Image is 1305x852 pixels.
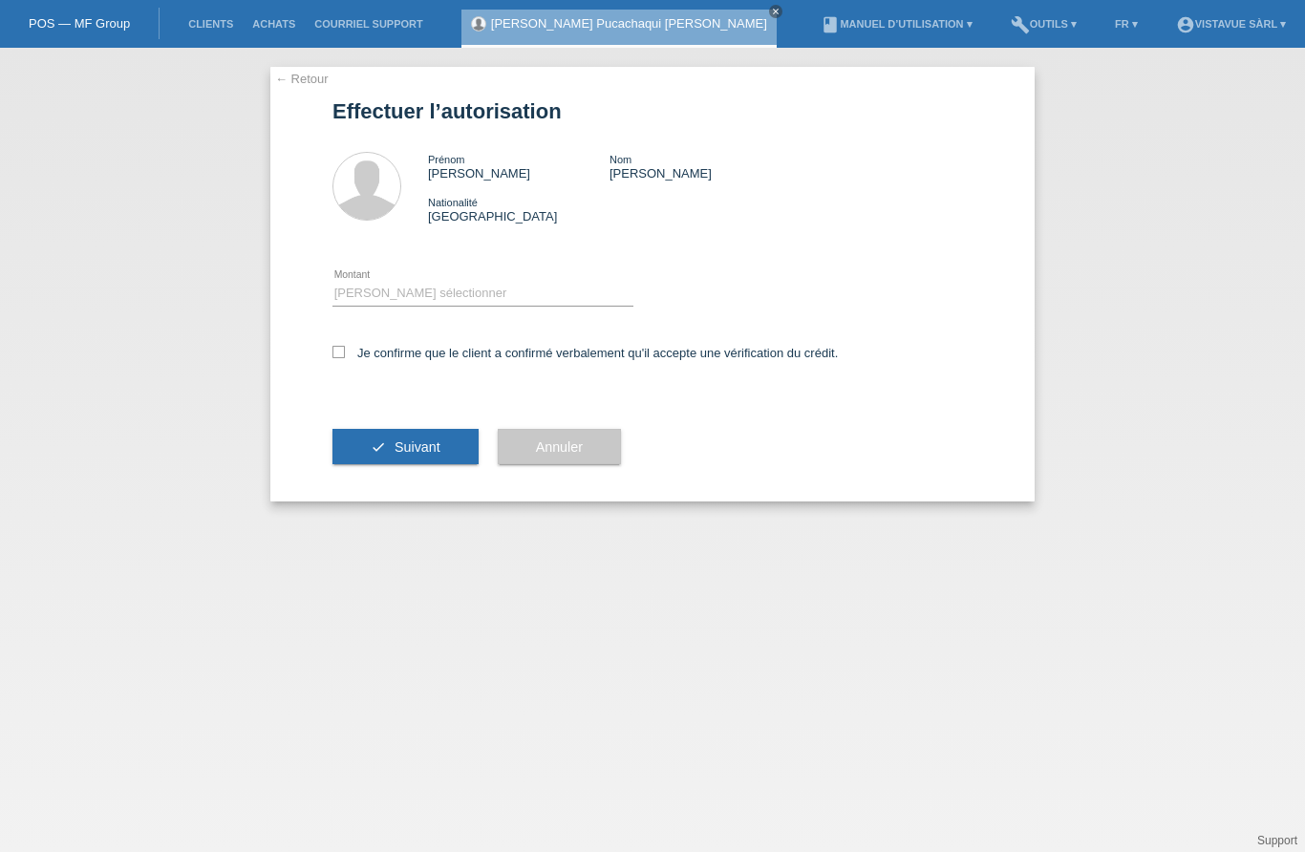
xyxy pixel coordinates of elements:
[371,439,386,455] i: check
[771,7,781,16] i: close
[332,99,973,123] h1: Effectuer l’autorisation
[305,18,432,30] a: Courriel Support
[769,5,782,18] a: close
[1105,18,1147,30] a: FR ▾
[610,154,631,165] span: Nom
[428,152,610,181] div: [PERSON_NAME]
[536,439,583,455] span: Annuler
[1166,18,1295,30] a: account_circleVistavue Sàrl ▾
[428,154,465,165] span: Prénom
[811,18,981,30] a: bookManuel d’utilisation ▾
[179,18,243,30] a: Clients
[332,429,479,465] button: check Suivant
[610,152,791,181] div: [PERSON_NAME]
[243,18,305,30] a: Achats
[491,16,767,31] a: [PERSON_NAME] Pucachaqui [PERSON_NAME]
[1176,15,1195,34] i: account_circle
[498,429,621,465] button: Annuler
[428,197,478,208] span: Nationalité
[29,16,130,31] a: POS — MF Group
[1257,834,1297,847] a: Support
[395,439,440,455] span: Suivant
[1001,18,1086,30] a: buildOutils ▾
[821,15,840,34] i: book
[332,346,838,360] label: Je confirme que le client a confirmé verbalement qu'il accepte une vérification du crédit.
[1011,15,1030,34] i: build
[275,72,329,86] a: ← Retour
[428,195,610,224] div: [GEOGRAPHIC_DATA]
